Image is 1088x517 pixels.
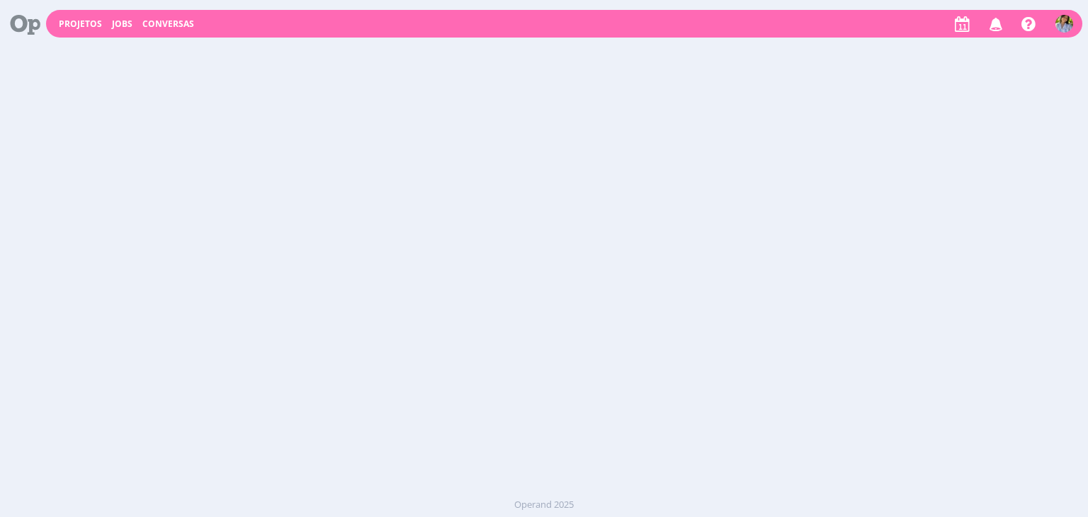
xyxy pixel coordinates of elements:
[108,18,137,30] button: Jobs
[138,18,198,30] button: Conversas
[112,18,132,30] a: Jobs
[59,18,102,30] a: Projetos
[1055,15,1073,33] img: A
[142,18,194,30] a: Conversas
[1055,11,1074,36] button: A
[55,18,106,30] button: Projetos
